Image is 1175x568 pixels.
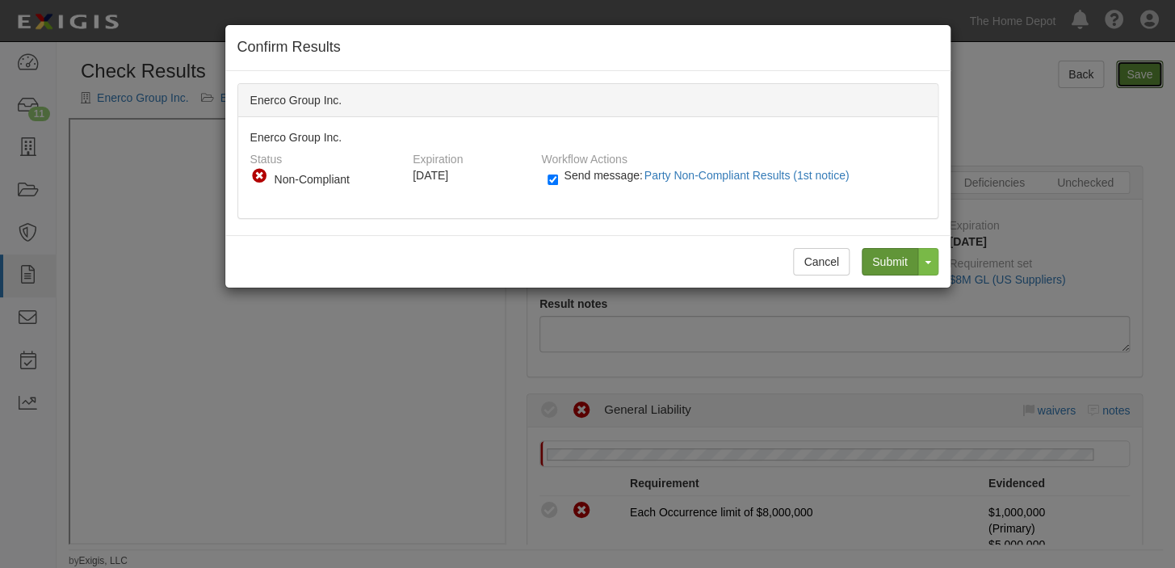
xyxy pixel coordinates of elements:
[413,145,463,167] label: Expiration
[643,165,856,186] button: Send message:
[250,167,268,185] i: Non-Compliant
[564,169,855,182] span: Send message:
[238,117,938,218] div: Enerco Group Inc.
[250,145,283,167] label: Status
[413,167,529,183] div: [DATE]
[644,169,850,182] span: Party Non-Compliant Results (1st notice)
[541,145,627,167] label: Workflow Actions
[793,248,850,276] button: Cancel
[862,248,918,276] input: Submit
[237,37,938,58] h4: Confirm Results
[548,170,558,189] input: Send message:Party Non-Compliant Results (1st notice)
[275,171,396,187] div: Non-Compliant
[238,84,938,117] div: Enerco Group Inc.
